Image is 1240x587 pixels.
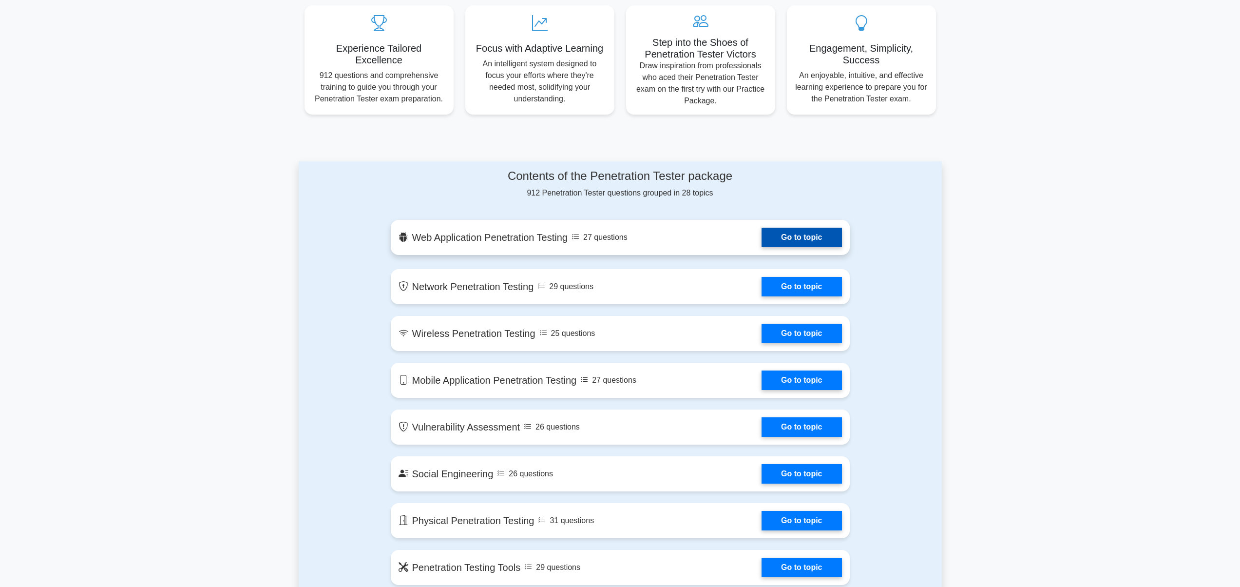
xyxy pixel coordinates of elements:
h5: Experience Tailored Excellence [312,42,446,66]
a: Go to topic [762,277,841,296]
h5: Focus with Adaptive Learning [473,42,607,54]
a: Go to topic [762,511,841,530]
div: 912 Penetration Tester questions grouped in 28 topics [391,169,850,199]
h4: Contents of the Penetration Tester package [391,169,850,183]
a: Go to topic [762,417,841,437]
p: 912 questions and comprehensive training to guide you through your Penetration Tester exam prepar... [312,70,446,105]
h5: Engagement, Simplicity, Success [795,42,928,66]
a: Go to topic [762,324,841,343]
p: An intelligent system designed to focus your efforts where they're needed most, solidifying your ... [473,58,607,105]
h5: Step into the Shoes of Penetration Tester Victors [634,37,767,60]
p: Draw inspiration from professionals who aced their Penetration Tester exam on the first try with ... [634,60,767,107]
a: Go to topic [762,464,841,484]
p: An enjoyable, intuitive, and effective learning experience to prepare you for the Penetration Tes... [795,70,928,105]
a: Go to topic [762,558,841,577]
a: Go to topic [762,371,841,390]
a: Go to topic [762,228,841,247]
